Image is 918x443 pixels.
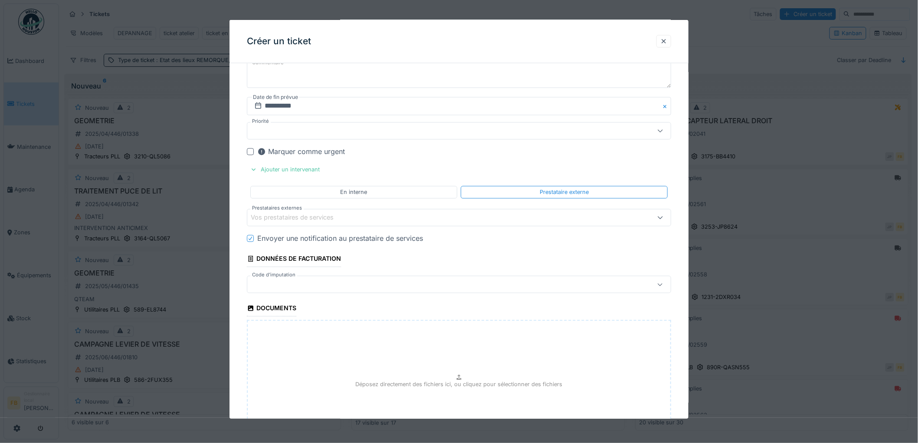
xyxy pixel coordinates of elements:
label: Date de fin prévue [252,93,299,102]
label: Priorité [250,118,271,125]
div: Documents [247,302,296,317]
label: Code d'imputation [250,272,297,279]
p: Déposez directement des fichiers ici, ou cliquez pour sélectionner des fichiers [356,381,563,389]
div: En interne [341,188,367,197]
div: Données de facturation [247,253,341,267]
div: Prestataire externe [540,188,589,197]
label: Commentaire [250,57,285,68]
label: Prestataires externes [250,205,304,212]
button: Close [662,97,671,115]
div: Ajouter un intervenant [247,164,323,176]
div: Vos prestataires de services [251,213,346,223]
div: Envoyer une notification au prestataire de services [257,233,423,244]
div: Marquer comme urgent [257,147,345,157]
h3: Créer un ticket [247,36,311,47]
